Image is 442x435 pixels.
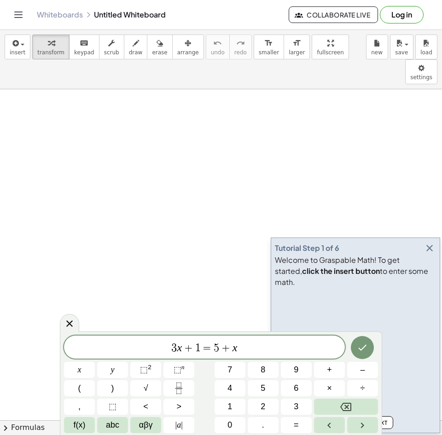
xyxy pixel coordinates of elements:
div: Welcome to Graspable Math! To get started, to enter some math. [275,255,436,288]
span: insert [10,49,25,56]
span: √ [144,382,148,394]
span: ⬚ [109,400,116,413]
button: settings [405,59,437,84]
button: Toggle navigation [11,7,26,22]
button: Divide [347,380,378,396]
sup: 2 [148,364,151,371]
span: draw [129,49,143,56]
button: transform [32,35,70,59]
span: 5 [214,342,219,354]
button: format_sizelarger [284,35,310,59]
button: 9 [281,362,312,378]
button: insert [5,35,30,59]
b: click the insert button [302,266,380,276]
span: Collaborate Live [297,11,370,19]
button: Superscript [163,362,194,378]
button: Absolute value [163,417,194,433]
a: Whiteboards [37,10,83,19]
span: erase [152,49,167,56]
button: ( [64,380,95,396]
span: | [181,420,183,429]
button: Done [351,336,374,359]
i: format_size [292,38,301,49]
span: 1 [227,400,232,413]
button: 0 [215,417,245,433]
span: ( [78,382,81,394]
span: ⬚ [174,365,181,374]
span: 6 [294,382,298,394]
span: transform [37,49,64,56]
span: ⬚ [140,365,148,374]
button: Less than [130,399,161,415]
button: Square root [130,380,161,396]
button: new [366,35,388,59]
button: Minus [347,362,378,378]
i: keyboard [80,38,88,49]
span: 1 [195,342,201,354]
button: save [390,35,413,59]
button: Functions [64,417,95,433]
span: redo [234,49,247,56]
button: Log in [380,6,424,23]
button: x [64,362,95,378]
var: x [233,342,238,354]
button: redoredo [229,35,252,59]
span: × [327,382,332,394]
span: αβγ [139,419,153,431]
span: scrub [104,49,119,56]
span: 3 [294,400,298,413]
span: new [371,49,383,56]
div: Tutorial Step 1 of 6 [275,243,339,254]
span: , [78,400,81,413]
button: 8 [248,362,279,378]
span: Next [373,419,387,426]
button: Greek alphabet [130,417,161,433]
button: Placeholder [97,399,128,415]
span: 0 [227,419,232,431]
button: . [248,417,279,433]
span: + [327,364,332,376]
span: = [294,419,299,431]
button: 4 [215,380,245,396]
sup: n [181,364,185,371]
span: fullscreen [317,49,343,56]
span: > [176,400,181,413]
span: load [420,49,432,56]
button: format_sizesmaller [254,35,284,59]
button: erase [147,35,172,59]
button: 1 [215,399,245,415]
span: = [201,342,214,354]
span: y [111,364,115,376]
span: + [219,342,233,354]
span: undo [211,49,225,56]
button: undoundo [206,35,230,59]
span: 7 [227,364,232,376]
span: + [182,342,195,354]
span: settings [410,74,432,81]
button: draw [124,35,148,59]
span: ÷ [361,382,365,394]
button: Alphabet [97,417,128,433]
span: x [78,364,81,376]
button: 7 [215,362,245,378]
span: | [175,420,177,429]
button: , [64,399,95,415]
button: 3 [281,399,312,415]
span: < [143,400,148,413]
button: Greater than [163,399,194,415]
button: Equals [281,417,312,433]
span: abc [106,419,119,431]
span: keypad [74,49,94,56]
span: – [360,364,365,376]
button: Fraction [163,380,194,396]
i: redo [236,38,245,49]
span: 8 [261,364,265,376]
span: 9 [294,364,298,376]
button: fullscreen [312,35,349,59]
button: scrub [99,35,124,59]
span: smaller [259,49,279,56]
button: arrange [172,35,204,59]
button: ) [97,380,128,396]
span: 2 [261,400,265,413]
span: larger [289,49,305,56]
